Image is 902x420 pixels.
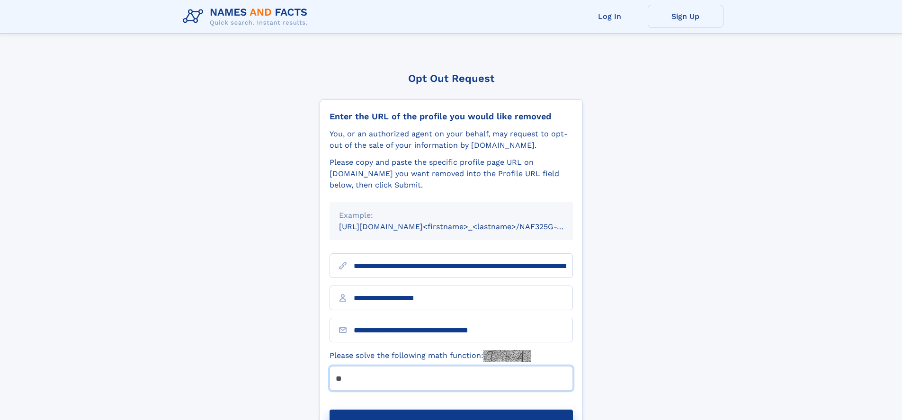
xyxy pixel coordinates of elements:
[330,111,573,122] div: Enter the URL of the profile you would like removed
[179,4,315,29] img: Logo Names and Facts
[648,5,723,28] a: Sign Up
[320,72,583,84] div: Opt Out Request
[330,350,531,362] label: Please solve the following math function:
[339,210,563,221] div: Example:
[572,5,648,28] a: Log In
[339,222,591,231] small: [URL][DOMAIN_NAME]<firstname>_<lastname>/NAF325G-xxxxxxxx
[330,157,573,191] div: Please copy and paste the specific profile page URL on [DOMAIN_NAME] you want removed into the Pr...
[330,128,573,151] div: You, or an authorized agent on your behalf, may request to opt-out of the sale of your informatio...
